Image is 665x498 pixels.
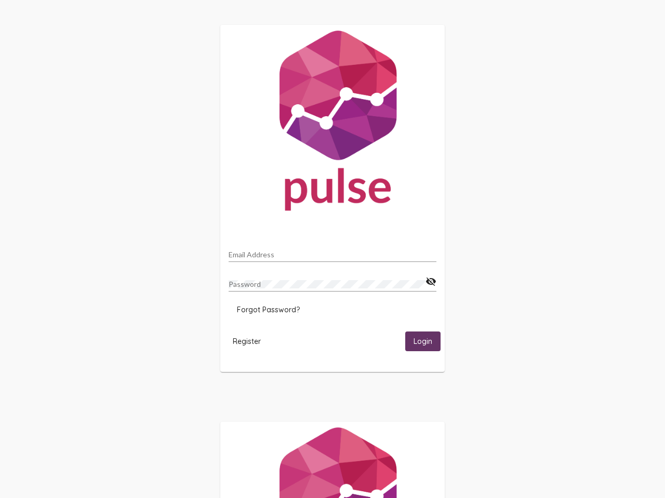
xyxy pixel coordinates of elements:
span: Register [233,337,261,346]
button: Register [224,331,269,351]
mat-icon: visibility_off [425,275,436,288]
button: Forgot Password? [229,300,308,319]
img: Pulse For Good Logo [220,25,445,221]
button: Login [405,331,441,351]
span: Login [414,337,432,347]
span: Forgot Password? [237,305,300,314]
